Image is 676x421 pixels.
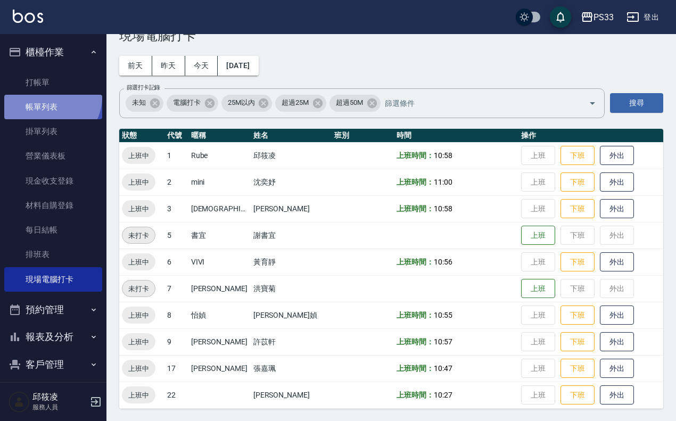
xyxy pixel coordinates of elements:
td: 黃育靜 [251,249,332,275]
button: 上班 [521,226,555,245]
button: 外出 [600,359,634,378]
button: 外出 [600,252,634,272]
a: 現金收支登錄 [4,169,102,193]
b: 上班時間： [397,151,434,160]
span: 10:55 [434,311,452,319]
a: 帳單列表 [4,95,102,119]
button: 外出 [600,146,634,166]
td: mini [188,169,251,195]
button: 上班 [521,279,555,299]
span: 25M以內 [221,97,261,108]
input: 篩選條件 [382,94,570,112]
b: 上班時間： [397,337,434,346]
button: 客戶管理 [4,351,102,378]
button: save [550,6,571,28]
button: 報表及分析 [4,323,102,351]
button: 下班 [560,359,595,378]
td: [PERSON_NAME] [251,382,332,408]
b: 上班時間： [397,364,434,373]
button: 下班 [560,199,595,219]
button: 櫃檯作業 [4,38,102,66]
td: 22 [164,382,188,408]
th: 操作 [518,129,663,143]
button: 外出 [600,199,634,219]
td: [PERSON_NAME] [251,195,332,222]
button: 下班 [560,172,595,192]
td: 書宜 [188,222,251,249]
th: 時間 [394,129,518,143]
td: 8 [164,302,188,328]
span: 電腦打卡 [167,97,207,108]
td: 張嘉珮 [251,355,332,382]
button: [DATE] [218,56,258,76]
span: 未打卡 [122,230,155,241]
button: 預約管理 [4,296,102,324]
a: 現場電腦打卡 [4,267,102,292]
span: 10:47 [434,364,452,373]
button: 外出 [600,385,634,405]
span: 10:56 [434,258,452,266]
h5: 邱筱凌 [32,392,87,402]
th: 暱稱 [188,129,251,143]
td: 9 [164,328,188,355]
th: 狀態 [119,129,164,143]
span: 上班中 [122,203,155,214]
span: 上班中 [122,150,155,161]
a: 營業儀表板 [4,144,102,168]
span: 上班中 [122,390,155,401]
b: 上班時間： [397,258,434,266]
button: 下班 [560,146,595,166]
button: 下班 [560,252,595,272]
span: 10:57 [434,337,452,346]
div: 超過50M [329,95,381,112]
button: Open [584,95,601,112]
button: 今天 [185,56,218,76]
img: Person [9,391,30,412]
td: 許苡軒 [251,328,332,355]
span: 上班中 [122,310,155,321]
a: 排班表 [4,242,102,267]
button: 下班 [560,385,595,405]
button: 下班 [560,332,595,352]
span: 11:00 [434,178,452,186]
button: 前天 [119,56,152,76]
td: 1 [164,142,188,169]
span: 未打卡 [122,283,155,294]
td: 沈奕妤 [251,169,332,195]
button: 外出 [600,332,634,352]
button: 昨天 [152,56,185,76]
td: 洪寶菊 [251,275,332,302]
td: [PERSON_NAME] [188,275,251,302]
button: 外出 [600,172,634,192]
label: 篩選打卡記錄 [127,84,160,92]
span: 10:58 [434,204,452,213]
td: 5 [164,222,188,249]
span: 上班中 [122,177,155,188]
th: 班別 [332,129,394,143]
h3: 現場電腦打卡 [119,28,663,43]
td: [PERSON_NAME]媜 [251,302,332,328]
a: 打帳單 [4,70,102,95]
td: Rube [188,142,251,169]
td: 謝書宜 [251,222,332,249]
div: PS33 [593,11,614,24]
b: 上班時間： [397,391,434,399]
span: 超過25M [275,97,315,108]
p: 服務人員 [32,402,87,412]
div: 25M以內 [221,95,273,112]
button: 外出 [600,306,634,325]
button: 登出 [622,7,663,27]
td: [PERSON_NAME] [188,328,251,355]
div: 超過25M [275,95,326,112]
td: 3 [164,195,188,222]
button: 搜尋 [610,93,663,113]
span: 10:27 [434,391,452,399]
img: Logo [13,10,43,23]
td: [PERSON_NAME] [188,355,251,382]
button: 下班 [560,306,595,325]
td: 17 [164,355,188,382]
th: 代號 [164,129,188,143]
a: 掛單列表 [4,119,102,144]
button: PS33 [576,6,618,28]
span: 上班中 [122,257,155,268]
